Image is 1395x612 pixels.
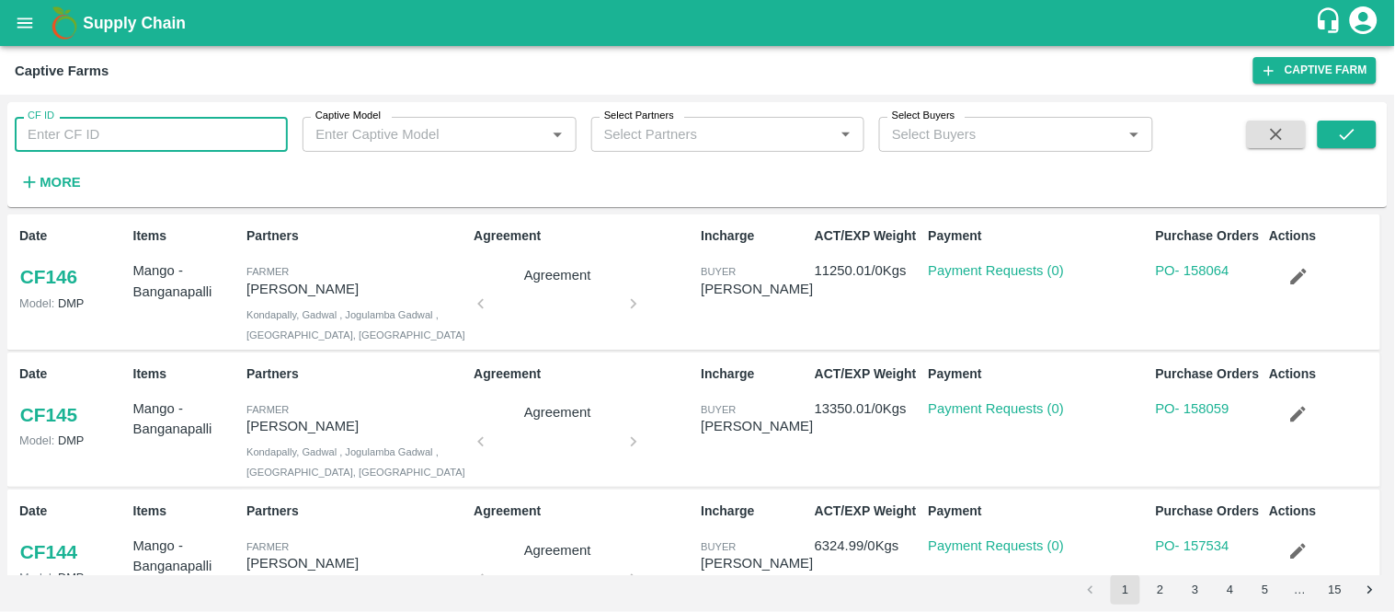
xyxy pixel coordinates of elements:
span: buyer [701,266,736,277]
a: Payment Requests (0) [929,538,1065,553]
input: Select Partners [597,122,805,146]
p: Date [19,502,126,521]
p: ACT/EXP Weight [815,364,921,384]
div: customer-support [1315,6,1347,40]
p: ACT/EXP Weight [815,502,921,521]
span: Farmer [246,404,289,415]
button: open drawer [4,2,46,44]
button: Open [834,122,858,146]
p: Payment [929,502,1149,521]
a: PO- 158064 [1156,263,1229,278]
p: Agreement [474,226,693,246]
div: [PERSON_NAME] [701,279,813,299]
span: Model: [19,433,54,447]
a: Captive Farm [1253,57,1377,84]
span: Farmer [246,541,289,552]
p: Mango - Banganapalli [133,398,240,440]
span: buyer [701,404,736,415]
button: Go to page 3 [1181,575,1210,605]
div: [PERSON_NAME] [701,553,813,573]
p: Agreement [488,265,626,285]
button: Go to page 4 [1216,575,1245,605]
p: Incharge [701,226,807,246]
p: Partners [246,502,466,521]
p: [PERSON_NAME] [246,416,466,436]
b: Supply Chain [83,14,186,32]
label: CF ID [28,109,54,123]
input: Enter CF ID [15,117,288,152]
button: page 1 [1111,575,1140,605]
a: CF146 [19,260,78,294]
strong: More [40,175,81,190]
p: Agreement [474,502,693,521]
p: Mango - Banganapalli [133,536,240,577]
p: Partners [246,226,466,246]
a: Supply Chain [83,10,1315,36]
p: Items [133,364,240,384]
p: Items [133,502,240,521]
p: Actions [1269,226,1376,246]
p: [PERSON_NAME] [246,553,466,573]
button: Go to page 5 [1251,575,1280,605]
p: Incharge [701,502,807,521]
p: 11250.01 / 0 Kgs [815,260,921,281]
button: Go to next page [1355,575,1385,605]
span: Kondapally, Gadwal , Jogulamba Gadwal , [GEOGRAPHIC_DATA], [GEOGRAPHIC_DATA] [246,309,465,341]
p: Actions [1269,502,1376,521]
span: Kondapally, Gadwal , Jogulamba Gadwal , [GEOGRAPHIC_DATA], [GEOGRAPHIC_DATA] [246,446,465,478]
p: Mango - Banganapalli [133,260,240,302]
p: Purchase Orders [1156,226,1263,246]
a: Payment Requests (0) [929,401,1065,416]
a: CF145 [19,398,78,432]
a: CF144 [19,536,78,569]
p: Purchase Orders [1156,364,1263,384]
a: PO- 157534 [1156,538,1229,553]
p: ACT/EXP Weight [815,226,921,246]
span: Farmer [246,266,289,277]
span: buyer [701,541,736,552]
p: Date [19,364,126,384]
a: Payment Requests (0) [929,263,1065,278]
p: Items [133,226,240,246]
p: DMP [19,294,126,312]
p: DMP [19,569,126,586]
p: 6324.99 / 0 Kgs [815,536,921,556]
div: Captive Farms [15,59,109,83]
button: More [15,167,86,198]
button: Go to page 2 [1146,575,1175,605]
label: Select Buyers [892,109,955,123]
p: Date [19,226,126,246]
input: Select Buyers [885,122,1092,146]
p: Agreement [488,402,626,422]
p: Payment [929,226,1149,246]
label: Captive Model [315,109,381,123]
div: … [1286,582,1315,599]
div: [PERSON_NAME] [701,416,813,436]
input: Enter Captive Model [308,122,540,146]
p: Agreement [474,364,693,384]
p: Actions [1269,364,1376,384]
button: Open [1122,122,1146,146]
p: [PERSON_NAME] [246,279,466,299]
span: Model: [19,296,54,310]
label: Select Partners [604,109,674,123]
div: account of current user [1347,4,1380,42]
p: Partners [246,364,466,384]
span: Model: [19,571,54,584]
button: Open [545,122,569,146]
p: Payment [929,364,1149,384]
p: Agreement [488,540,626,560]
p: DMP [19,432,126,449]
p: 13350.01 / 0 Kgs [815,398,921,419]
img: logo [46,5,83,41]
p: Purchase Orders [1156,502,1263,521]
nav: pagination navigation [1073,575,1388,605]
a: PO- 158059 [1156,401,1229,416]
p: Incharge [701,364,807,384]
button: Go to page 15 [1321,575,1350,605]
